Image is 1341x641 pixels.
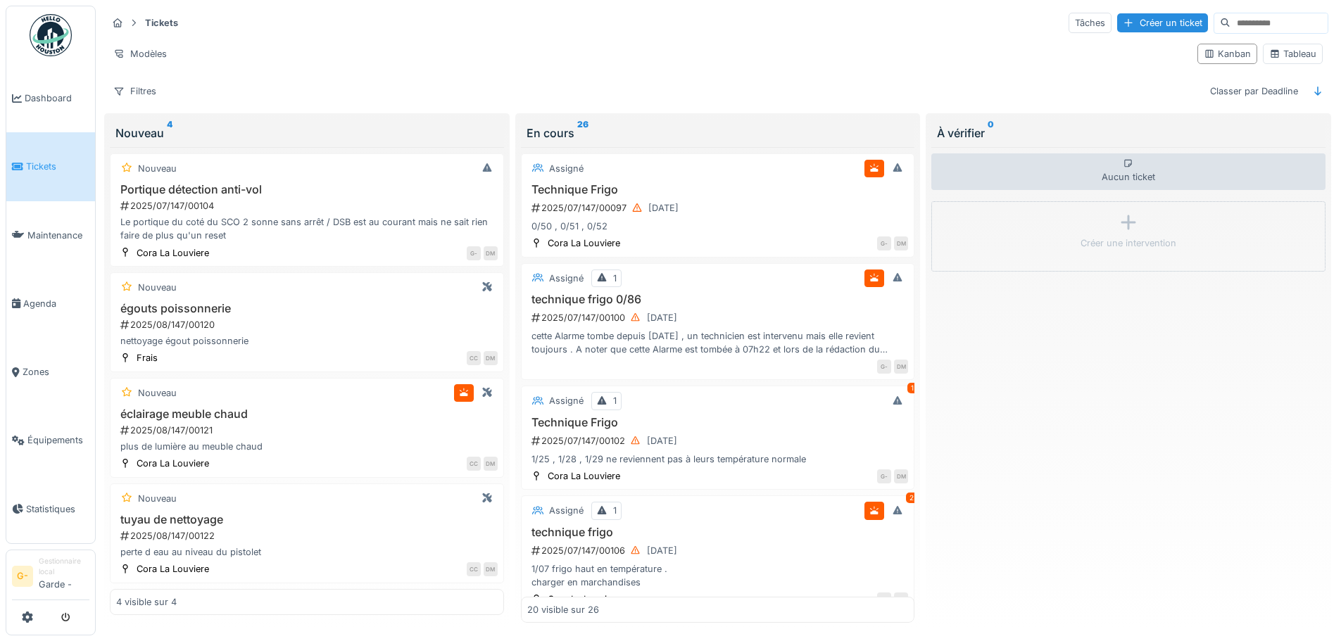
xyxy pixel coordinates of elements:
[988,125,994,141] sup: 0
[1069,13,1112,33] div: Tâches
[12,566,33,587] li: G-
[937,125,1320,141] div: À vérifier
[877,236,891,250] div: G-
[12,556,89,600] a: G- Gestionnaire localGarde -
[116,334,498,348] div: nettoyage égout poissonnerie
[877,592,891,607] div: G-
[138,386,177,400] div: Nouveau
[119,424,498,437] div: 2025/08/147/00121
[116,513,498,526] h3: tuyau de nettoyage
[30,14,72,56] img: Badge_color-CXgf-gQk.svg
[877,469,891,483] div: G-
[26,502,89,516] span: Statistiques
[527,329,909,356] div: cette Alarme tombe depuis [DATE] , un technicien est intervenu mais elle revient toujours . A not...
[877,360,891,374] div: G-
[6,338,95,406] a: Zones
[894,469,908,483] div: DM
[647,311,677,324] div: [DATE]
[137,246,209,260] div: Cora La Louviere
[548,592,620,606] div: Cora La Louviere
[548,236,620,250] div: Cora La Louviere
[119,318,498,331] div: 2025/08/147/00120
[6,132,95,201] a: Tickets
[527,220,909,233] div: 0/50 , 0/51 , 0/52
[527,416,909,429] h3: Technique Frigo
[23,297,89,310] span: Agenda
[1117,13,1208,32] div: Créer un ticket
[39,556,89,578] div: Gestionnaire local
[1269,47,1316,61] div: Tableau
[549,162,584,175] div: Assigné
[484,457,498,471] div: DM
[6,269,95,338] a: Agenda
[6,201,95,269] a: Maintenance
[107,81,163,101] div: Filtres
[906,493,917,503] div: 2
[548,469,620,483] div: Cora La Louviere
[549,504,584,517] div: Assigné
[894,236,908,250] div: DM
[484,562,498,576] div: DM
[119,199,498,212] div: 2025/07/147/00104
[467,246,481,260] div: G-
[613,394,617,407] div: 1
[138,281,177,294] div: Nouveau
[138,162,177,175] div: Nouveau
[116,183,498,196] h3: Portique détection anti-vol
[931,153,1326,190] div: Aucun ticket
[577,125,588,141] sup: 26
[894,592,908,607] div: DM
[138,492,177,505] div: Nouveau
[527,452,909,466] div: 1/25 , 1/28 , 1/29 ne reviennent pas à leurs température normale
[6,64,95,132] a: Dashboard
[119,529,498,542] div: 2025/08/147/00122
[39,556,89,597] li: Garde -
[137,457,209,470] div: Cora La Louviere
[6,406,95,474] a: Équipements
[23,365,89,379] span: Zones
[530,309,909,326] div: 2025/07/147/00100
[26,160,89,173] span: Tickets
[527,183,909,196] h3: Technique Frigo
[116,302,498,315] h3: égouts poissonnerie
[527,293,909,306] h3: technique frigo 0/86
[467,457,481,471] div: CC
[137,351,158,364] div: Frais
[116,407,498,421] h3: éclairage meuble chaud
[116,440,498,453] div: plus de lumière au meuble chaud
[907,383,917,393] div: 1
[139,16,184,30] strong: Tickets
[484,351,498,365] div: DM
[137,562,209,576] div: Cora La Louviere
[1204,81,1304,101] div: Classer par Deadline
[116,215,498,242] div: Le portique du coté du SCO 2 sonne sans arrêt / DSB est au courant mais ne sait rien faire de plu...
[107,44,173,64] div: Modèles
[530,542,909,559] div: 2025/07/147/00106
[613,504,617,517] div: 1
[549,272,584,285] div: Assigné
[894,360,908,374] div: DM
[27,229,89,242] span: Maintenance
[116,595,177,609] div: 4 visible sur 4
[1204,47,1251,61] div: Kanban
[527,562,909,589] div: 1/07 frigo haut en température . charger en marchandises
[25,91,89,105] span: Dashboard
[530,199,909,217] div: 2025/07/147/00097
[467,562,481,576] div: CC
[527,603,599,616] div: 20 visible sur 26
[648,201,679,215] div: [DATE]
[613,272,617,285] div: 1
[647,544,677,557] div: [DATE]
[527,526,909,539] h3: technique frigo
[467,351,481,365] div: CC
[6,475,95,543] a: Statistiques
[116,545,498,559] div: perte d eau au niveau du pistolet
[549,394,584,407] div: Assigné
[527,125,909,141] div: En cours
[27,433,89,447] span: Équipements
[167,125,172,141] sup: 4
[1081,236,1176,250] div: Créer une intervention
[530,432,909,450] div: 2025/07/147/00102
[484,246,498,260] div: DM
[115,125,498,141] div: Nouveau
